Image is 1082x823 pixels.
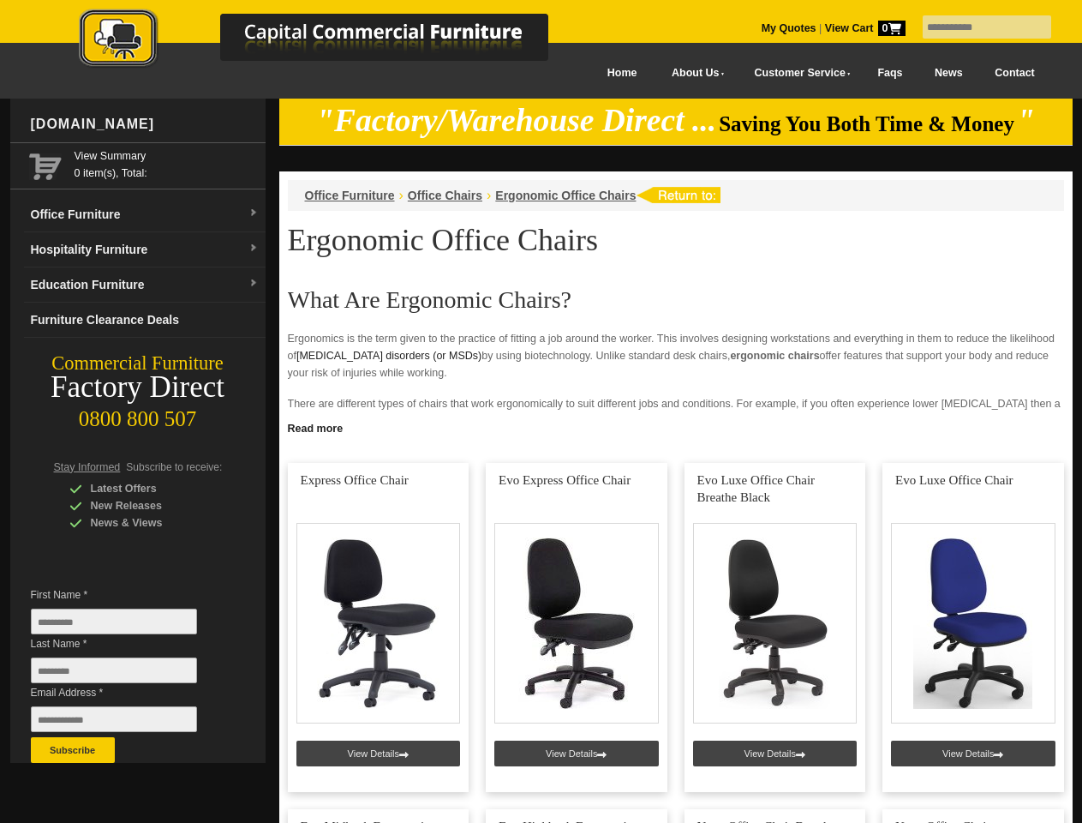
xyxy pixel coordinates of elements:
p: Ergonomics is the term given to the practice of fitting a job around the worker. This involves de... [288,330,1064,381]
span: Last Name * [31,635,223,652]
h2: What Are Ergonomic Chairs? [288,287,1064,313]
a: Customer Service [735,54,861,93]
a: Office Furniture [305,189,395,202]
div: Factory Direct [10,375,266,399]
a: Ergonomic Office Chairs [495,189,636,202]
em: "Factory/Warehouse Direct ... [316,103,716,138]
input: First Name * [31,609,197,634]
button: Subscribe [31,737,115,763]
a: Office Chairs [408,189,482,202]
li: › [487,187,491,204]
input: Last Name * [31,658,197,683]
img: dropdown [248,279,259,289]
img: Capital Commercial Furniture Logo [32,9,631,71]
a: [MEDICAL_DATA] disorders (or MSDs) [296,350,481,362]
div: 0800 800 507 [10,399,266,431]
span: First Name * [31,586,223,604]
li: › [399,187,404,204]
a: View Cart0 [822,22,905,34]
span: Subscribe to receive: [126,461,222,473]
a: Click to read more [279,416,1073,437]
a: Faqs [862,54,919,93]
img: dropdown [248,208,259,219]
span: Stay Informed [54,461,121,473]
span: 0 [878,21,906,36]
a: About Us [653,54,735,93]
a: Capital Commercial Furniture Logo [32,9,631,76]
span: Email Address * [31,684,223,701]
img: dropdown [248,243,259,254]
em: " [1017,103,1035,138]
strong: ergonomic chairs [730,350,819,362]
p: There are different types of chairs that work ergonomically to suit different jobs and conditions... [288,395,1064,430]
a: Contact [978,54,1050,93]
a: Hospitality Furnituredropdown [24,232,266,267]
span: 0 item(s), Total: [75,147,259,179]
a: Office Furnituredropdown [24,197,266,232]
div: [DOMAIN_NAME] [24,99,266,150]
img: return to [636,187,720,203]
a: My Quotes [762,22,816,34]
span: Saving You Both Time & Money [719,112,1014,135]
h1: Ergonomic Office Chairs [288,224,1064,256]
a: Education Furnituredropdown [24,267,266,303]
div: News & Views [69,514,232,532]
a: View Summary [75,147,259,165]
a: News [918,54,978,93]
div: Latest Offers [69,480,232,497]
strong: View Cart [825,22,906,34]
div: New Releases [69,497,232,514]
div: Commercial Furniture [10,351,266,375]
a: Furniture Clearance Deals [24,303,266,338]
input: Email Address * [31,706,197,732]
